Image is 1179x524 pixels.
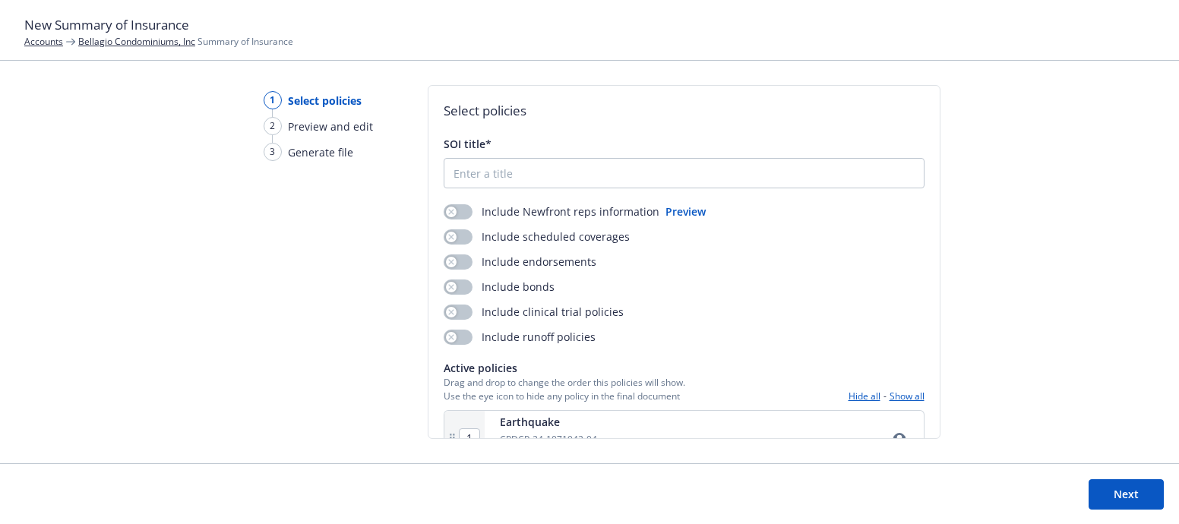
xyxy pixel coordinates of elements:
span: Summary of Insurance [78,35,293,48]
button: Next [1089,479,1164,510]
button: Hide all [849,390,880,402]
div: 1 [264,91,282,109]
h1: New Summary of Insurance [24,15,1155,35]
div: Include runoff policies [444,329,596,345]
div: Include endorsements [444,254,596,270]
span: Generate file [288,144,353,160]
div: Earthquake [500,414,606,430]
span: SOI title* [444,137,492,151]
div: - [849,390,925,402]
div: Include Newfront reps information [444,204,659,219]
input: Enter a title [444,159,924,188]
div: 2 [264,117,282,135]
span: Drag and drop to change the order this policies will show. Use the eye icon to hide any policy in... [444,376,685,402]
div: EarthquakeCPDCP-24-1071942-04Palomar-[DATE]to[DATE] [444,410,925,466]
div: Include bonds [444,279,555,295]
div: Include scheduled coverages [444,229,630,245]
a: Bellagio Condominiums, Inc [78,35,195,48]
button: Preview [665,204,706,219]
div: 3 [264,143,282,161]
div: CPDCP-24-1071942-04 [500,433,606,446]
a: Accounts [24,35,63,48]
span: Active policies [444,360,685,376]
span: Select policies [288,93,362,109]
h2: Select policies [444,101,925,121]
span: Preview and edit [288,118,373,134]
button: Show all [890,390,925,402]
div: Include clinical trial policies [444,304,624,320]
